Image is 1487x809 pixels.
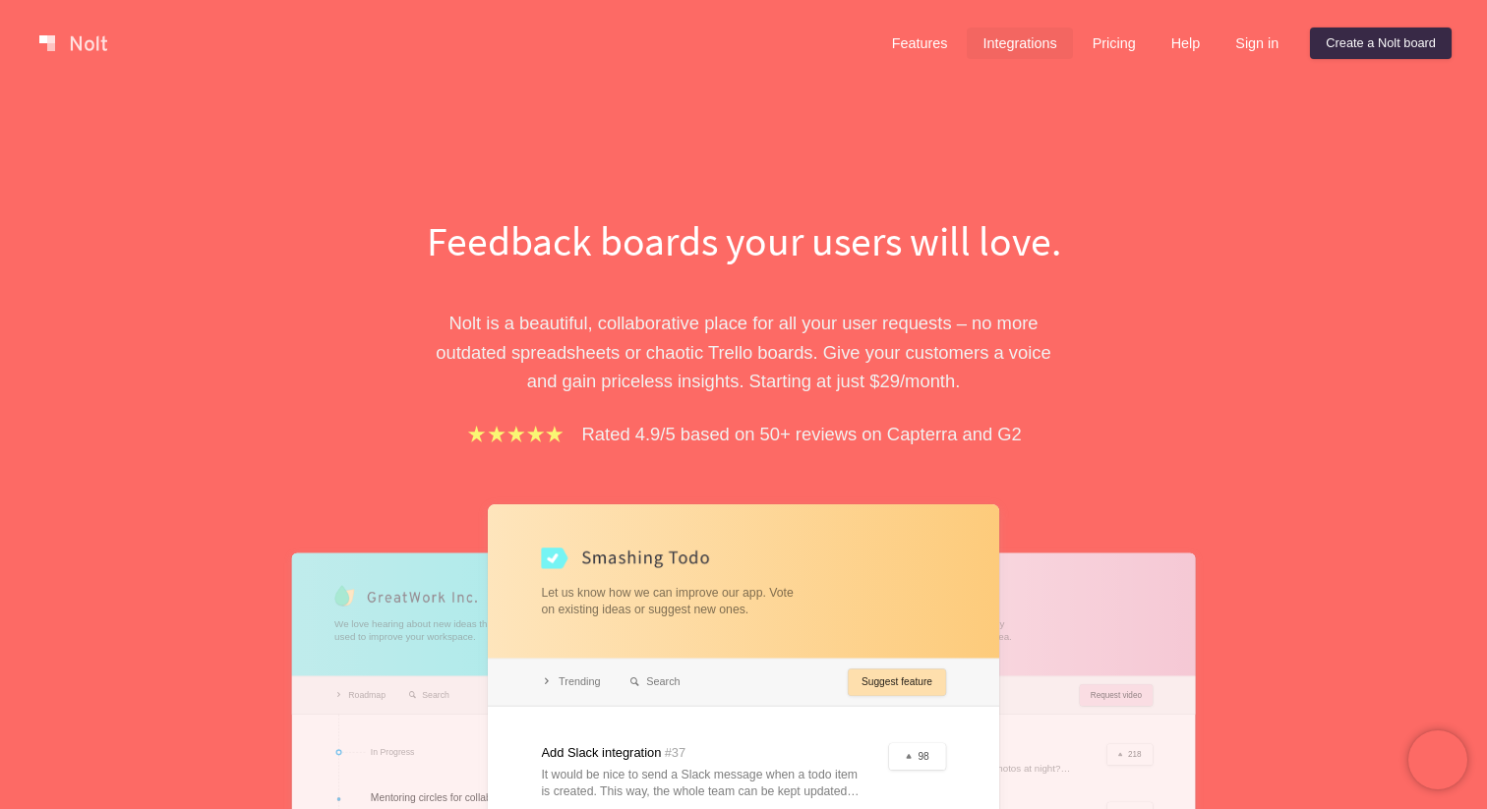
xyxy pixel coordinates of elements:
a: Pricing [1077,28,1152,59]
a: Create a Nolt board [1310,28,1452,59]
h1: Feedback boards your users will love. [404,212,1083,269]
a: Sign in [1219,28,1294,59]
iframe: Chatra live chat [1408,730,1467,789]
a: Help [1156,28,1217,59]
p: Nolt is a beautiful, collaborative place for all your user requests – no more outdated spreadshee... [404,309,1083,395]
a: Integrations [967,28,1072,59]
p: Rated 4.9/5 based on 50+ reviews on Capterra and G2 [582,420,1022,448]
img: stars.b067e34983.png [465,423,565,445]
a: Features [876,28,964,59]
